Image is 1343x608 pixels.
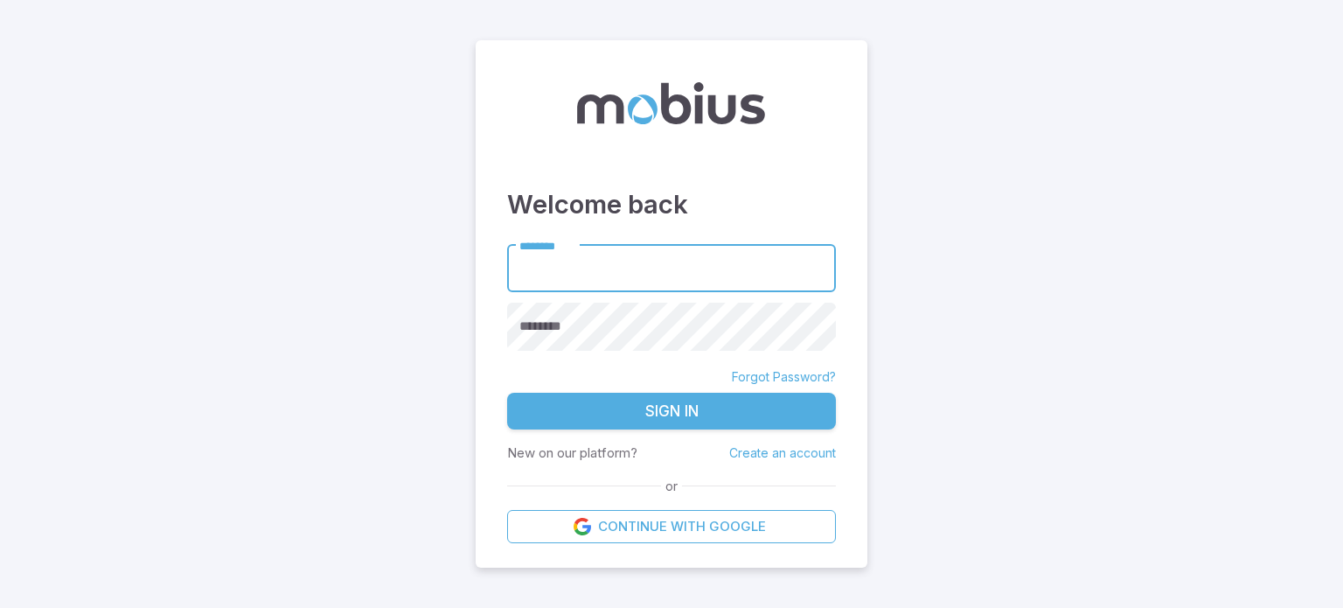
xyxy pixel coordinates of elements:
[507,393,836,430] button: Sign In
[729,445,836,460] a: Create an account
[507,444,637,463] p: New on our platform?
[732,368,836,386] a: Forgot Password?
[661,477,682,496] span: or
[507,185,836,224] h3: Welcome back
[507,510,836,543] a: Continue with Google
